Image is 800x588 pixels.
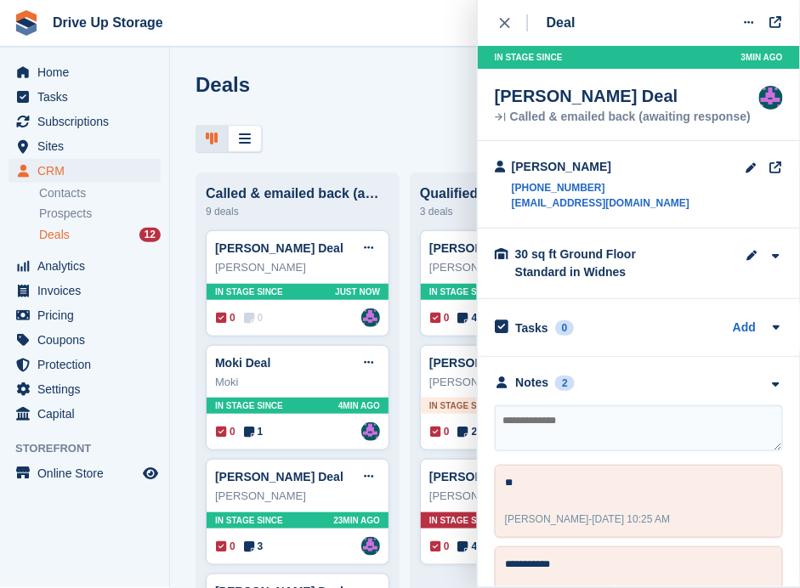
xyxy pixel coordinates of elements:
[216,310,235,325] span: 0
[429,470,558,483] a: [PERSON_NAME] Deal
[429,356,558,370] a: [PERSON_NAME] Deal
[215,374,380,391] div: Moki
[140,463,161,483] a: Preview store
[547,13,576,33] div: Deal
[333,514,380,527] span: 23MIN AGO
[9,60,161,84] a: menu
[46,8,170,37] a: Drive Up Storage
[37,303,139,327] span: Pricing
[244,539,264,554] span: 3
[505,513,589,525] span: [PERSON_NAME]
[14,10,39,36] img: stora-icon-8386f47178a22dfd0bd8f6a31ec36ba5ce8667c1dd55bd0f319d3a0aa187defe.svg
[420,201,604,222] div: 3 deals
[9,461,161,485] a: menu
[216,424,235,439] span: 0
[206,186,389,201] div: Called & emailed back (awaiting response)
[215,241,343,255] a: [PERSON_NAME] Deal
[37,461,139,485] span: Online Store
[429,241,589,255] a: [PERSON_NAME] Tono Deal
[361,422,380,441] img: Andy
[512,180,689,195] a: [PHONE_NUMBER]
[9,110,161,133] a: menu
[512,195,689,211] a: [EMAIL_ADDRESS][DOMAIN_NAME]
[215,356,270,370] a: Moki Deal
[215,470,343,483] a: [PERSON_NAME] Deal
[430,424,450,439] span: 0
[37,254,139,278] span: Analytics
[39,205,161,223] a: Prospects
[429,374,594,391] div: [PERSON_NAME]
[37,110,139,133] span: Subscriptions
[216,539,235,554] span: 0
[430,310,450,325] span: 0
[37,279,139,302] span: Invoices
[37,134,139,158] span: Sites
[39,227,70,243] span: Deals
[759,86,783,110] img: Andy
[516,374,549,392] div: Notes
[495,86,751,106] div: [PERSON_NAME] Deal
[9,159,161,183] a: menu
[512,158,689,176] div: [PERSON_NAME]
[9,85,161,109] a: menu
[458,539,478,554] span: 4
[555,320,575,336] div: 0
[593,513,671,525] span: [DATE] 10:25 AM
[37,377,139,401] span: Settings
[244,424,264,439] span: 1
[215,514,283,527] span: In stage since
[9,353,161,376] a: menu
[741,51,783,64] span: 3MIN AGO
[430,539,450,554] span: 0
[39,226,161,244] a: Deals 12
[733,319,756,338] a: Add
[9,279,161,302] a: menu
[206,201,389,222] div: 9 deals
[335,286,380,298] span: Just now
[37,85,139,109] span: Tasks
[429,399,497,412] span: In stage since
[37,60,139,84] span: Home
[429,259,594,276] div: [PERSON_NAME]
[9,134,161,158] a: menu
[429,286,497,298] span: In stage since
[244,310,264,325] span: 0
[420,186,604,201] div: Qualified: Spoken/email conversation with them
[555,376,575,391] div: 2
[15,440,169,457] span: Storefront
[39,185,161,201] a: Contacts
[458,310,478,325] span: 4
[9,303,161,327] a: menu
[139,228,161,242] div: 12
[37,353,139,376] span: Protection
[215,259,380,276] div: [PERSON_NAME]
[37,402,139,426] span: Capital
[515,246,685,281] div: 30 sq ft Ground Floor Standard in Widnes
[9,377,161,401] a: menu
[495,51,563,64] span: In stage since
[196,73,250,96] h1: Deals
[361,308,380,327] a: Andy
[9,328,161,352] a: menu
[215,399,283,412] span: In stage since
[9,402,161,426] a: menu
[515,320,548,336] h2: Tasks
[505,512,671,527] div: -
[37,328,139,352] span: Coupons
[429,514,497,527] span: In stage since
[37,159,139,183] span: CRM
[495,111,751,123] div: Called & emailed back (awaiting response)
[39,206,92,222] span: Prospects
[361,537,380,556] img: Andy
[9,254,161,278] a: menu
[338,399,380,412] span: 4MIN AGO
[429,488,594,505] div: [PERSON_NAME]
[458,424,478,439] span: 2
[215,286,283,298] span: In stage since
[215,488,380,505] div: [PERSON_NAME]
